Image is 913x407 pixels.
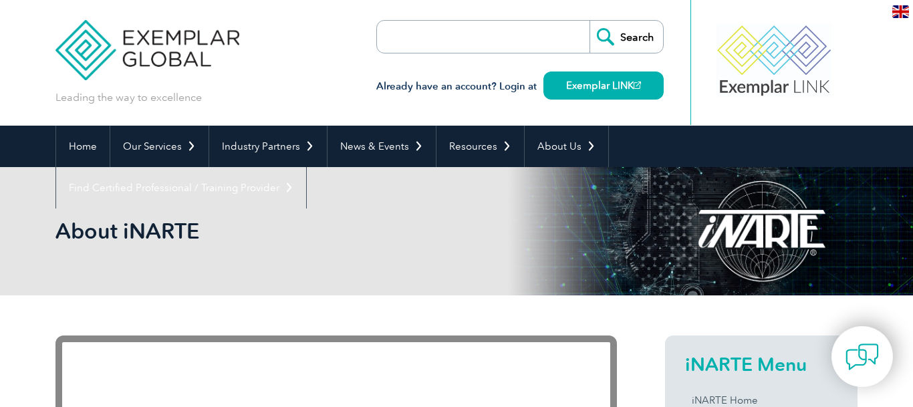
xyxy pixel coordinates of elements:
[376,78,664,95] h3: Already have an account? Login at
[56,167,306,209] a: Find Certified Professional / Training Provider
[634,82,641,89] img: open_square.png
[55,90,202,105] p: Leading the way to excellence
[845,340,879,374] img: contact-chat.png
[436,126,524,167] a: Resources
[525,126,608,167] a: About Us
[209,126,327,167] a: Industry Partners
[685,354,837,375] h2: iNARTE Menu
[590,21,663,53] input: Search
[328,126,436,167] a: News & Events
[55,221,617,242] h2: About iNARTE
[892,5,909,18] img: en
[110,126,209,167] a: Our Services
[56,126,110,167] a: Home
[543,72,664,100] a: Exemplar LINK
